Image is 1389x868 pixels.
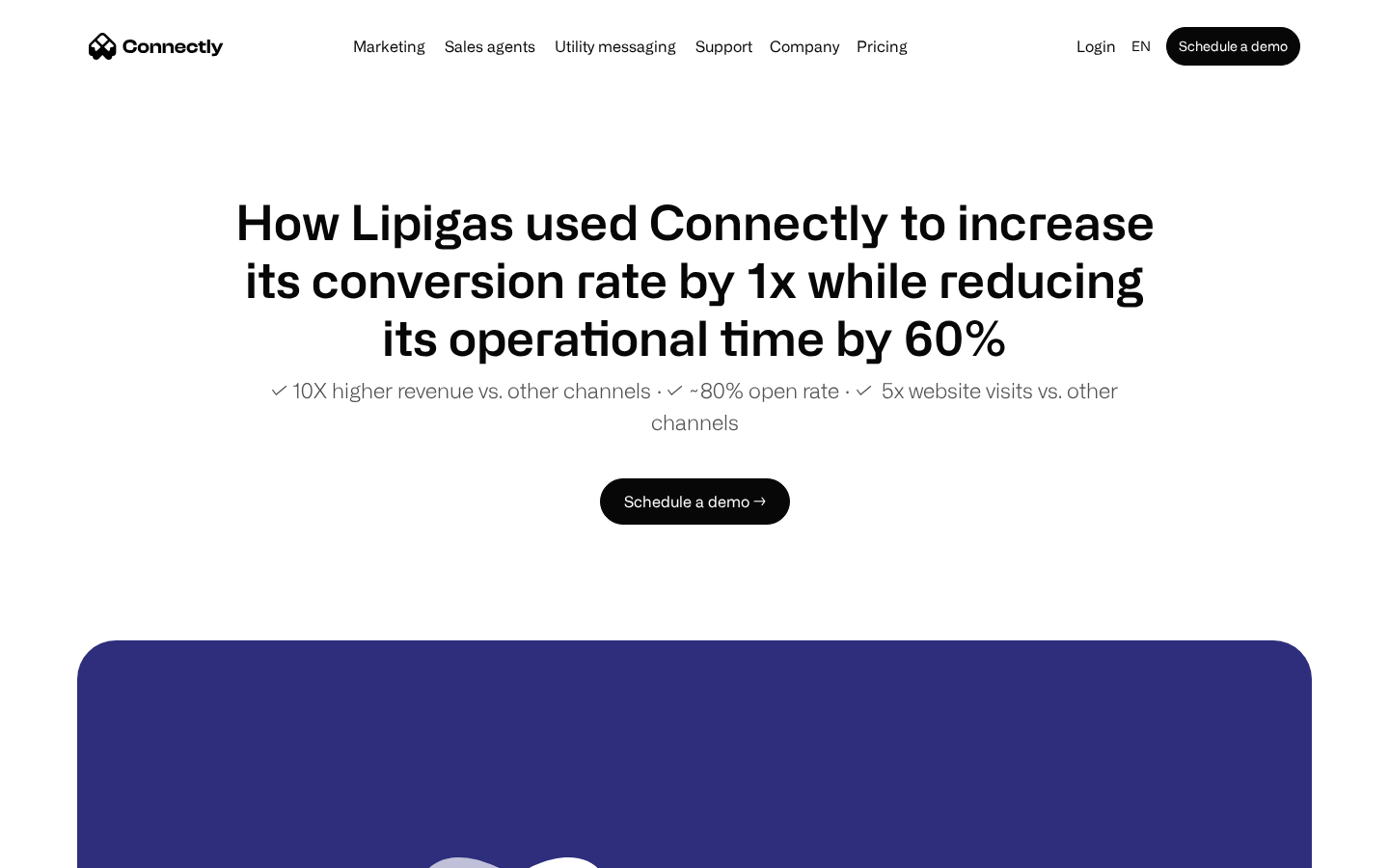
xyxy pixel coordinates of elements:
div: en [1131,33,1151,60]
p: ✓ 10X higher revenue vs. other channels ∙ ✓ ~80% open rate ∙ ✓ 5x website visits vs. other channels [231,374,1157,438]
a: Pricing [849,39,915,54]
a: Sales agents [437,39,543,54]
a: Utility messaging [547,39,684,54]
a: Schedule a demo [1166,27,1300,66]
a: Support [688,39,760,54]
div: Company [770,33,839,60]
aside: Language selected: English [19,832,116,861]
a: Marketing [345,39,433,54]
h1: How Lipigas used Connectly to increase its conversion rate by 1x while reducing its operational t... [231,193,1157,366]
ul: Language list [39,834,116,861]
a: Login [1069,33,1124,60]
a: Schedule a demo → [600,478,790,525]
